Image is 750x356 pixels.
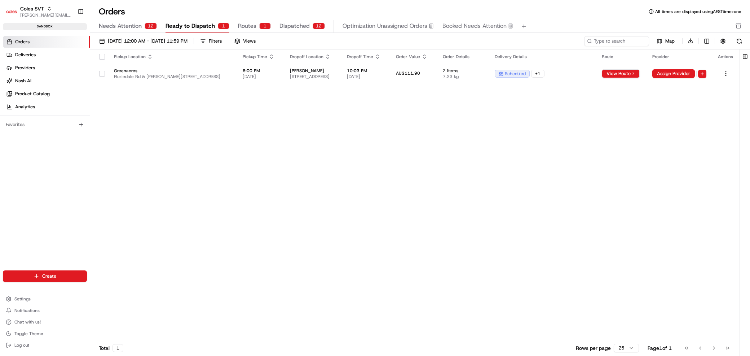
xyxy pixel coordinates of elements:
span: 7.23 kg [443,74,483,79]
div: We're available if you need us! [25,76,91,82]
img: Nash [7,7,22,21]
button: [DATE] 12:00 AM - [DATE] 11:59 PM [96,36,191,46]
button: View Route [602,69,640,78]
div: Start new chat [25,69,118,76]
span: [PERSON_NAME] [290,68,335,74]
span: Settings [14,296,31,302]
span: Notifications [14,308,40,313]
span: Needs Attention [99,22,142,30]
div: 1 [112,344,123,352]
button: Filters [197,36,225,46]
a: Powered byPylon [51,122,87,127]
a: Product Catalog [3,88,90,100]
input: Clear [19,46,119,54]
span: Deliveries [15,52,36,58]
div: Total [99,344,123,352]
span: Log out [14,342,29,348]
div: Filters [209,38,222,44]
span: API Documentation [68,104,116,112]
button: Log out [3,340,87,350]
span: [STREET_ADDRESS] [290,74,335,79]
span: [DATE] [347,74,384,79]
button: Coles SVTColes SVT[PERSON_NAME][EMAIL_ADDRESS][DOMAIN_NAME] [3,3,75,20]
span: 2 items [443,68,483,74]
button: Notifications [3,305,87,316]
input: Type to search [584,36,649,46]
span: [DATE] [243,74,278,79]
img: 1736555255976-a54dd68f-1ca7-489b-9aae-adbdc363a1c4 [7,69,20,82]
button: Toggle Theme [3,329,87,339]
span: 6:00 PM [243,68,278,74]
span: Chat with us! [14,319,41,325]
span: Product Catalog [15,91,50,97]
span: Routes [238,22,256,30]
div: + 1 [531,70,544,78]
div: 1 [218,23,229,29]
span: Knowledge Base [14,104,55,112]
div: Dropoff Time [347,54,384,60]
div: Pickup Location [114,54,231,60]
span: Create [42,273,56,279]
span: [DATE] 12:00 AM - [DATE] 11:59 PM [108,38,187,44]
div: Favorites [3,119,87,130]
button: Coles SVT [20,5,44,12]
button: Settings [3,294,87,304]
span: Map [665,38,675,44]
div: Route [602,54,641,60]
div: 12 [145,23,157,29]
span: Toggle Theme [14,331,43,337]
button: Start new chat [123,71,131,79]
span: Pylon [72,122,87,127]
span: Floriedale Rd & [PERSON_NAME][STREET_ADDRESS] [114,74,231,79]
img: Coles SVT [6,6,17,17]
div: 💻 [61,105,67,111]
a: Deliveries [3,49,90,61]
span: scheduled [505,71,526,77]
a: Analytics [3,101,90,113]
span: Views [243,38,256,44]
div: Pickup Time [243,54,278,60]
a: 📗Knowledge Base [4,101,58,114]
div: Provider [652,54,706,60]
button: Chat with us! [3,317,87,327]
div: 12 [313,23,325,29]
div: sandbox [3,23,87,30]
p: Welcome 👋 [7,29,131,40]
span: 10:03 PM [347,68,384,74]
button: Create [3,270,87,282]
div: Delivery Details [495,54,590,60]
a: Providers [3,62,90,74]
div: Order Value [396,54,431,60]
span: Dispatched [279,22,310,30]
span: AU$111.90 [396,70,420,76]
span: Ready to Dispatch [166,22,215,30]
span: Greenacres [114,68,231,74]
div: Page 1 of 1 [648,344,672,352]
div: Dropoff Location [290,54,335,60]
span: All times are displayed using AEST timezone [655,9,741,14]
div: 📗 [7,105,13,111]
button: [PERSON_NAME][EMAIL_ADDRESS][DOMAIN_NAME] [20,12,72,18]
button: Assign Provider [652,69,695,78]
span: Providers [15,65,35,71]
p: Rows per page [576,344,611,352]
span: Nash AI [15,78,31,84]
span: Optimization Unassigned Orders [343,22,427,30]
div: 1 [259,23,271,29]
button: Views [231,36,259,46]
span: Booked Needs Attention [442,22,507,30]
span: Orders [15,39,30,45]
a: 💻API Documentation [58,101,119,114]
button: Map [652,37,679,45]
div: Actions [718,54,734,60]
a: Nash AI [3,75,90,87]
a: Orders [3,36,90,48]
div: Order Details [443,54,483,60]
button: Refresh [734,36,744,46]
h1: Orders [99,6,125,17]
span: Analytics [15,104,35,110]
